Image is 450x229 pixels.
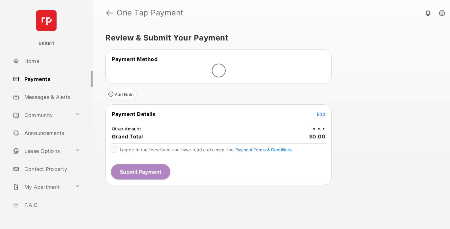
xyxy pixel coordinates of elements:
a: Contact Property [10,161,93,177]
a: My Apartment [10,179,72,195]
button: Add Note [105,89,137,99]
td: Other Amount [112,126,141,132]
button: I agree to the fees listed and have read and accept the [235,147,292,152]
img: svg+xml;base64,PHN2ZyB4bWxucz0iaHR0cDovL3d3dy53My5vcmcvMjAwMC9zdmciIHdpZHRoPSI2NCIgaGVpZ2h0PSI2NC... [36,10,57,31]
span: Payment Method [112,56,157,62]
span: Grand Total [112,133,143,140]
span: Payment Details [112,111,156,117]
button: Submit Payment [111,164,170,180]
a: Announcements [10,125,93,141]
p: Unita11 [39,40,54,47]
span: $0.00 [309,133,326,140]
a: F.A.Q. [10,197,93,213]
a: Home [10,53,93,69]
a: Community [10,107,72,123]
a: Payments [10,71,93,87]
button: Edit [317,111,325,117]
span: I agree to the fees listed and have read and accept the [120,147,292,152]
strong: One Tap Payment [117,9,184,17]
a: Lease Options [10,143,72,159]
a: Messages & Alerts [10,89,93,105]
h5: Review & Submit Your Payment [105,34,432,42]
